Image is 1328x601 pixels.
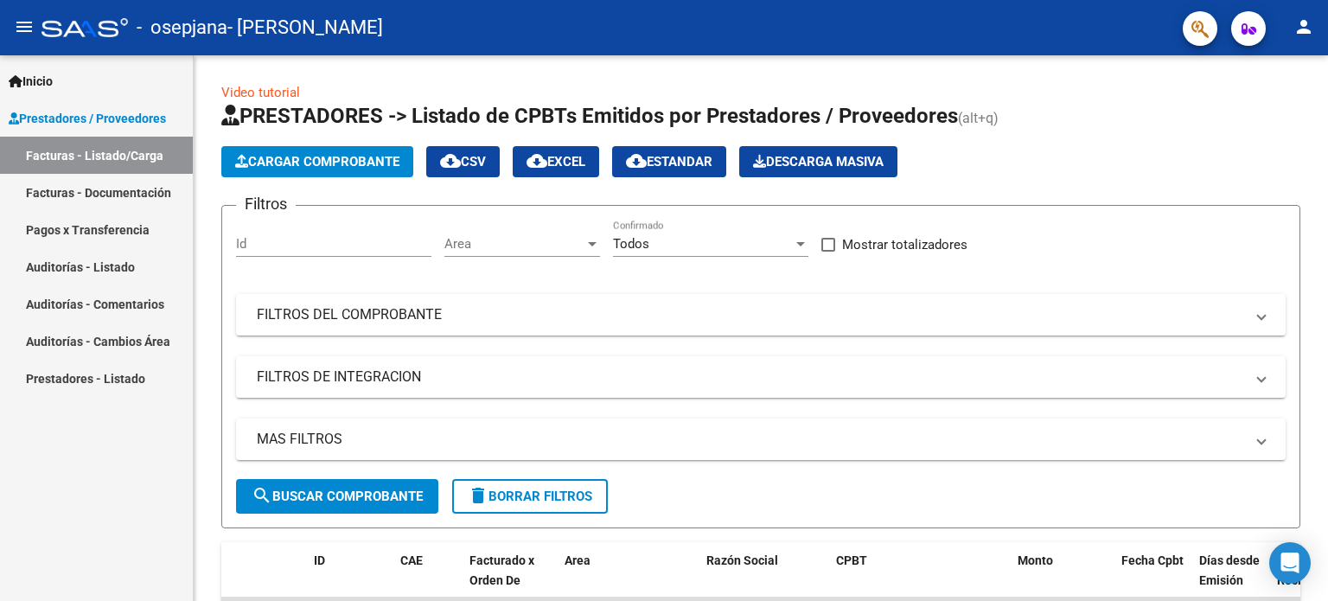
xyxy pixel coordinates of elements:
button: EXCEL [513,146,599,177]
span: Buscar Comprobante [252,489,423,504]
span: Fecha Cpbt [1121,553,1184,567]
a: Video tutorial [221,85,300,100]
app-download-masive: Descarga masiva de comprobantes (adjuntos) [739,146,897,177]
span: Fecha Recibido [1277,553,1325,587]
button: CSV [426,146,500,177]
button: Cargar Comprobante [221,146,413,177]
span: Monto [1018,553,1053,567]
span: Estandar [626,154,712,169]
span: Area [444,236,584,252]
span: PRESTADORES -> Listado de CPBTs Emitidos por Prestadores / Proveedores [221,104,958,128]
mat-expansion-panel-header: FILTROS DE INTEGRACION [236,356,1286,398]
mat-panel-title: FILTROS DE INTEGRACION [257,368,1244,387]
span: Prestadores / Proveedores [9,109,166,128]
span: CPBT [836,553,867,567]
button: Descarga Masiva [739,146,897,177]
mat-panel-title: FILTROS DEL COMPROBANTE [257,305,1244,324]
span: Días desde Emisión [1199,553,1260,587]
h3: Filtros [236,192,296,216]
span: (alt+q) [958,110,999,126]
span: CAE [400,553,423,567]
span: Razón Social [706,553,778,567]
span: Area [565,553,591,567]
span: CSV [440,154,486,169]
span: - [PERSON_NAME] [227,9,383,47]
mat-icon: delete [468,485,488,506]
span: - osepjana [137,9,227,47]
mat-icon: menu [14,16,35,37]
span: Mostrar totalizadores [842,234,967,255]
span: Descarga Masiva [753,154,884,169]
button: Buscar Comprobante [236,479,438,514]
mat-icon: search [252,485,272,506]
mat-icon: cloud_download [626,150,647,171]
span: Inicio [9,72,53,91]
span: ID [314,553,325,567]
button: Borrar Filtros [452,479,608,514]
div: Open Intercom Messenger [1269,542,1311,584]
button: Estandar [612,146,726,177]
span: Facturado x Orden De [469,553,534,587]
span: Cargar Comprobante [235,154,399,169]
span: Todos [613,236,649,252]
mat-icon: cloud_download [527,150,547,171]
mat-expansion-panel-header: MAS FILTROS [236,419,1286,460]
span: EXCEL [527,154,585,169]
span: Borrar Filtros [468,489,592,504]
mat-icon: person [1293,16,1314,37]
mat-icon: cloud_download [440,150,461,171]
mat-panel-title: MAS FILTROS [257,430,1244,449]
mat-expansion-panel-header: FILTROS DEL COMPROBANTE [236,294,1286,336]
